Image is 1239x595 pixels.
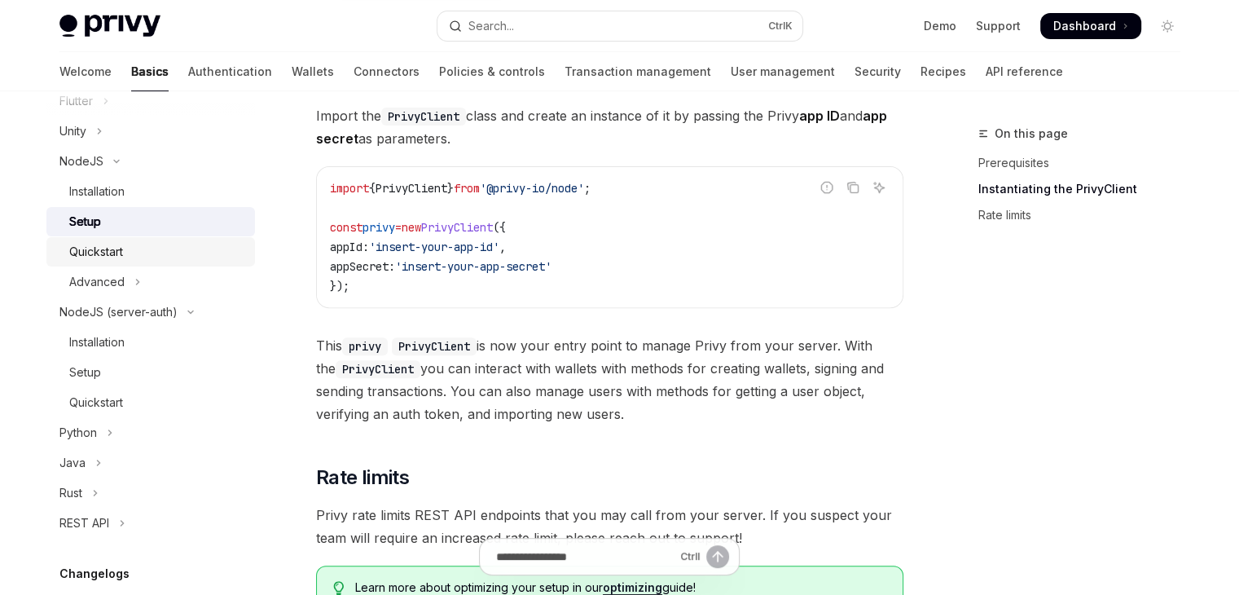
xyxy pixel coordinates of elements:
button: Report incorrect code [816,177,837,198]
span: = [395,220,402,235]
button: Copy the contents from the code block [842,177,863,198]
span: Dashboard [1053,18,1116,34]
a: Prerequisites [978,150,1193,176]
button: Open search [437,11,802,41]
a: Rate limits [978,202,1193,228]
div: Search... [468,16,514,36]
code: privy [342,337,388,355]
span: 'insert-your-app-id' [369,240,499,254]
button: Toggle Unity section [46,117,255,146]
button: Send message [706,545,729,568]
span: appSecret: [330,259,395,274]
button: Toggle Advanced section [46,267,255,297]
div: Unity [59,121,86,141]
span: , [499,240,506,254]
span: ; [584,181,591,196]
span: import [330,181,369,196]
div: NodeJS (server-auth) [59,302,178,322]
div: Quickstart [69,393,123,412]
span: '@privy-io/node' [480,181,584,196]
a: Instantiating the PrivyClient [978,176,1193,202]
code: PrivyClient [392,337,477,355]
div: Advanced [69,272,125,292]
input: Ask a question... [496,539,674,575]
div: Quickstart [69,242,123,262]
div: Setup [69,363,101,382]
span: ({ [493,220,506,235]
span: Privy rate limits REST API endpoints that you may call from your server. If you suspect your team... [316,504,903,549]
div: Python [59,423,97,443]
span: PrivyClient [376,181,447,196]
div: REST API [59,513,109,533]
a: User management [731,52,835,91]
a: Installation [46,177,255,206]
img: light logo [59,15,160,37]
span: from [454,181,480,196]
a: Transaction management [565,52,711,91]
span: privy [362,220,395,235]
a: Recipes [920,52,966,91]
button: Toggle REST API section [46,509,255,538]
span: Ctrl K [768,20,793,33]
a: Support [976,18,1021,34]
button: Toggle Python section [46,418,255,447]
a: Connectors [354,52,420,91]
button: Toggle dark mode [1154,13,1180,39]
a: Setup [46,207,255,236]
span: On this page [995,124,1068,143]
span: appId: [330,240,369,254]
a: Wallets [292,52,334,91]
span: { [369,181,376,196]
a: Security [855,52,901,91]
div: Installation [69,182,125,201]
button: Toggle NodeJS section [46,147,255,176]
span: Import the class and create an instance of it by passing the Privy and as parameters. [316,104,903,150]
div: Installation [69,333,125,352]
a: Dashboard [1040,13,1141,39]
code: PrivyClient [336,360,420,378]
div: Java [59,453,86,473]
a: Policies & controls [439,52,545,91]
span: const [330,220,362,235]
div: Rust [59,483,82,503]
span: } [447,181,454,196]
a: Quickstart [46,388,255,417]
a: Basics [131,52,169,91]
button: Toggle Rust section [46,478,255,508]
strong: app ID [799,108,840,124]
a: Quickstart [46,237,255,267]
button: Toggle NodeJS (server-auth) section [46,297,255,327]
a: Authentication [188,52,272,91]
span: }); [330,279,349,293]
span: new [402,220,421,235]
a: Welcome [59,52,112,91]
code: PrivyClient [381,108,466,126]
a: Setup [46,358,255,387]
span: PrivyClient [421,220,493,235]
span: Rate limits [316,465,409,491]
a: Demo [924,18,956,34]
a: API reference [986,52,1063,91]
button: Ask AI [868,177,890,198]
div: NodeJS [59,152,103,171]
span: This is now your entry point to manage Privy from your server. With the you can interact with wal... [316,334,903,425]
div: Setup [69,212,101,231]
h5: Changelogs [59,564,130,584]
a: Installation [46,328,255,357]
button: Toggle Java section [46,448,255,478]
span: 'insert-your-app-secret' [395,259,551,274]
